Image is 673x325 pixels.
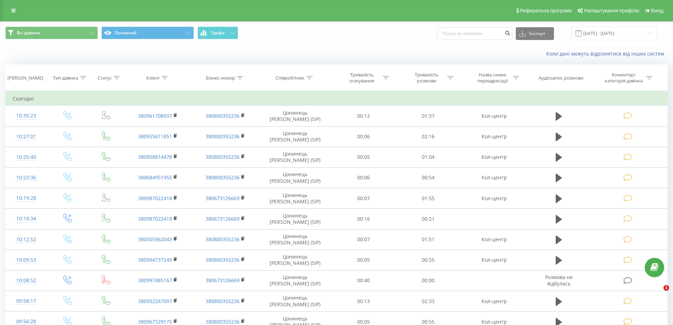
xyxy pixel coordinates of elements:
td: 00:13 [331,291,396,312]
td: Цонинець [PERSON_NAME] (SIP) [259,291,331,312]
span: Налаштування профілю [584,8,639,13]
a: 380800355236 [206,298,240,304]
a: 380800355236 [206,133,240,140]
div: 10:09:53 [13,253,40,267]
div: Бізнес номер [206,75,235,81]
div: 10:35:23 [13,109,40,123]
div: Коментар/категорія дзвінка [603,72,644,84]
td: 02:33 [396,291,461,312]
td: 00:21 [396,209,461,229]
div: 10:12:52 [13,233,40,246]
td: 00:00 [396,270,461,291]
td: Цонинець [PERSON_NAME] (SIP) [259,147,331,167]
td: Цонинець [PERSON_NAME] (SIP) [259,209,331,229]
div: Тривалість розмови [408,72,445,84]
a: 380800355236 [206,318,240,325]
div: 10:23:36 [13,171,40,185]
td: 00:54 [396,167,461,188]
button: Основний [101,27,194,39]
td: 00:07 [331,229,396,250]
td: Цонинець [PERSON_NAME] (SIP) [259,106,331,126]
div: 10:27:01 [13,130,40,144]
div: 10:19:28 [13,191,40,205]
button: Графік [197,27,238,39]
td: Цонинець [PERSON_NAME] (SIP) [259,270,331,291]
a: 380955611851 [138,133,172,140]
a: 380673126669 [206,195,240,202]
div: 10:18:34 [13,212,40,226]
a: 380800355236 [206,256,240,263]
input: Пошук за номером [437,27,512,40]
span: 1 [663,285,669,291]
span: Графік [211,30,225,35]
td: 00:40 [331,270,396,291]
td: Цонинець [PERSON_NAME] (SIP) [259,126,331,147]
td: Цонинець [PERSON_NAME] (SIP) [259,167,331,188]
div: Клієнт [146,75,160,81]
td: Цонинець [PERSON_NAME] (SIP) [259,188,331,209]
div: 10:25:40 [13,150,40,164]
td: 01:04 [396,147,461,167]
td: Кол-центр [460,291,527,312]
td: 00:55 [396,250,461,270]
div: Співробітник [276,75,305,81]
a: 380684951955 [138,174,172,181]
a: 380800355236 [206,236,240,243]
td: 00:07 [331,188,396,209]
td: 00:05 [331,147,396,167]
div: 09:58:17 [13,294,40,308]
a: 380673126669 [206,215,240,222]
td: 01:37 [396,106,461,126]
span: Розмова не відбулась [545,274,573,287]
span: Реферальна програма [520,8,572,13]
td: 00:06 [331,167,396,188]
td: 00:12 [331,106,396,126]
td: Кол-центр [460,106,527,126]
td: Кол-центр [460,229,527,250]
a: 380505962043 [138,236,172,243]
td: Кол-центр [460,188,527,209]
a: 380987022418 [138,195,172,202]
a: 380673126669 [206,277,240,284]
a: 380967329175 [138,318,172,325]
td: 00:16 [331,209,396,229]
a: 380800355236 [206,174,240,181]
button: Всі дзвінки [5,27,98,39]
button: Експорт [516,27,554,40]
td: Цонинець [PERSON_NAME] (SIP) [259,250,331,270]
a: 380997485167 [138,277,172,284]
a: 380958814478 [138,153,172,160]
a: 380932247097 [138,298,172,304]
a: Коли дані можуть відрізнятися вiд інших систем [546,50,668,57]
iframe: Intercom live chat [649,285,666,302]
td: 00:06 [331,126,396,147]
td: Кол-центр [460,126,527,147]
span: Вихід [651,8,663,13]
td: Кол-центр [460,147,527,167]
div: Тип дзвінка [53,75,78,81]
div: Назва схеми переадресації [473,72,511,84]
td: Цонинець [PERSON_NAME] (SIP) [259,229,331,250]
a: 380987022418 [138,215,172,222]
td: Кол-центр [460,167,527,188]
td: 00:05 [331,250,396,270]
div: 10:08:52 [13,274,40,288]
td: Сьогодні [6,92,668,106]
span: Всі дзвінки [17,30,40,36]
div: Тривалість очікування [343,72,381,84]
div: [PERSON_NAME] [7,75,43,81]
a: 380800355236 [206,112,240,119]
td: 02:16 [396,126,461,147]
td: 01:55 [396,188,461,209]
div: Аудіозапис розмови [539,75,583,81]
a: 380800355236 [206,153,240,160]
div: Статус [98,75,112,81]
a: 380994737249 [138,256,172,263]
td: 01:51 [396,229,461,250]
td: Кол-центр [460,250,527,270]
a: 380961708937 [138,112,172,119]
